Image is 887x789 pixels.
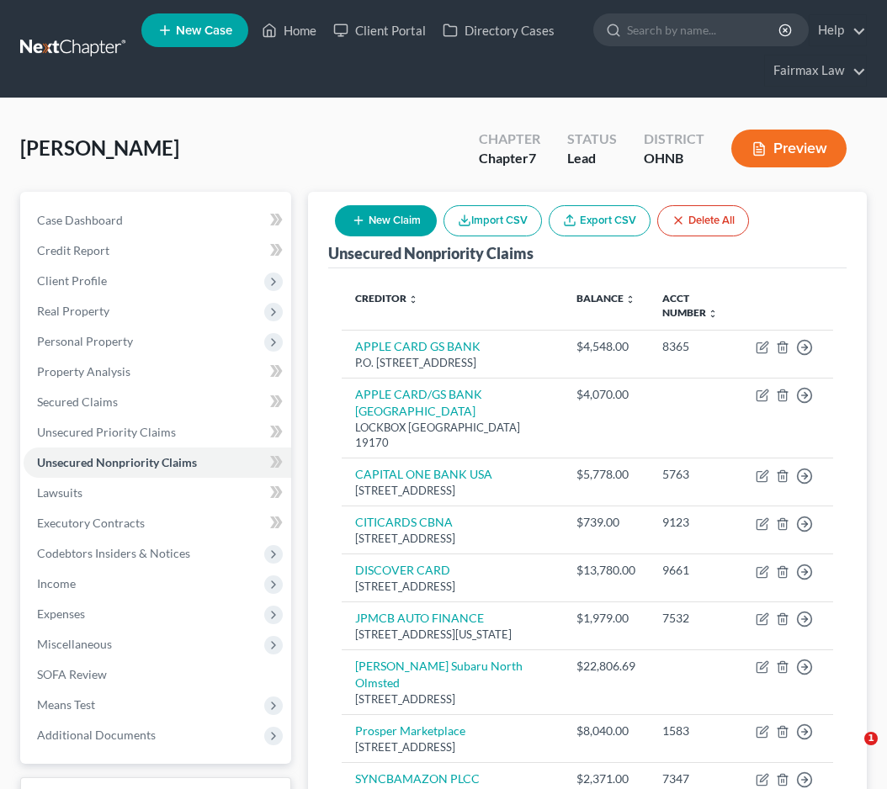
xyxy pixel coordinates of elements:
span: Case Dashboard [37,213,123,227]
a: SYNCBAMAZON PLCC [355,771,480,786]
i: unfold_more [625,294,635,304]
a: SOFA Review [24,659,291,690]
a: Lawsuits [24,478,291,508]
div: 5763 [662,466,729,483]
span: Unsecured Nonpriority Claims [37,455,197,469]
span: Secured Claims [37,394,118,409]
a: Property Analysis [24,357,291,387]
div: $13,780.00 [576,562,635,579]
div: 1583 [662,723,729,739]
a: Export CSV [549,205,651,236]
div: 9661 [662,562,729,579]
div: $2,371.00 [576,770,635,787]
span: Unsecured Priority Claims [37,425,176,439]
a: CAPITAL ONE BANK USA [355,467,492,481]
span: Property Analysis [37,364,130,379]
div: 9123 [662,514,729,531]
button: Import CSV [443,205,542,236]
div: $4,070.00 [576,386,635,403]
span: Real Property [37,304,109,318]
span: Codebtors Insiders & Notices [37,546,190,560]
div: [STREET_ADDRESS] [355,691,550,707]
span: [PERSON_NAME] [20,135,179,160]
span: 7 [528,150,536,166]
div: $22,806.69 [576,658,635,675]
span: Means Test [37,697,95,712]
iframe: Intercom live chat [830,732,870,772]
span: Additional Documents [37,728,156,742]
a: Unsecured Priority Claims [24,417,291,447]
a: Prosper Marketplace [355,723,465,738]
a: Home [253,15,325,45]
i: unfold_more [708,309,718,319]
div: Status [567,130,617,149]
span: Personal Property [37,334,133,348]
div: LOCKBOX [GEOGRAPHIC_DATA] 19170 [355,420,550,451]
i: unfold_more [408,294,418,304]
a: Unsecured Nonpriority Claims [24,447,291,478]
span: Executory Contracts [37,516,145,530]
div: P.O. [STREET_ADDRESS] [355,355,550,371]
div: Chapter [479,130,540,149]
a: Credit Report [24,236,291,266]
a: JPMCB AUTO FINANCE [355,611,484,625]
a: Balance unfold_more [576,292,635,304]
a: Fairmax Law [765,56,866,86]
span: Income [37,576,76,590]
span: Miscellaneous [37,637,112,651]
a: APPLE CARD/GS BANK [GEOGRAPHIC_DATA] [355,387,482,418]
div: 7347 [662,770,729,787]
div: [STREET_ADDRESS] [355,579,550,595]
div: [STREET_ADDRESS] [355,483,550,499]
div: [STREET_ADDRESS] [355,739,550,755]
div: $8,040.00 [576,723,635,739]
a: DISCOVER CARD [355,563,450,577]
a: Help [810,15,866,45]
button: Delete All [657,205,749,236]
div: Unsecured Nonpriority Claims [328,243,534,263]
a: CITICARDS CBNA [355,515,453,529]
div: 7532 [662,610,729,627]
span: Client Profile [37,273,107,288]
div: Lead [567,149,617,168]
div: District [644,130,704,149]
button: Preview [731,130,847,167]
div: $4,548.00 [576,338,635,355]
a: Client Portal [325,15,434,45]
a: Secured Claims [24,387,291,417]
span: Expenses [37,606,85,621]
div: 8365 [662,338,729,355]
div: [STREET_ADDRESS][US_STATE] [355,627,550,643]
button: New Claim [335,205,437,236]
div: $739.00 [576,514,635,531]
a: APPLE CARD GS BANK [355,339,481,353]
div: $5,778.00 [576,466,635,483]
span: SOFA Review [37,667,107,681]
span: New Case [176,24,232,37]
span: 1 [864,732,878,745]
a: Case Dashboard [24,205,291,236]
div: [STREET_ADDRESS] [355,531,550,547]
a: [PERSON_NAME] Subaru North Olmsted [355,659,523,690]
span: Credit Report [37,243,109,257]
input: Search by name... [627,14,781,45]
div: OHNB [644,149,704,168]
a: Directory Cases [434,15,563,45]
div: $1,979.00 [576,610,635,627]
div: Chapter [479,149,540,168]
span: Lawsuits [37,485,82,500]
a: Executory Contracts [24,508,291,538]
a: Acct Number unfold_more [662,292,718,319]
a: Creditor unfold_more [355,292,418,304]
